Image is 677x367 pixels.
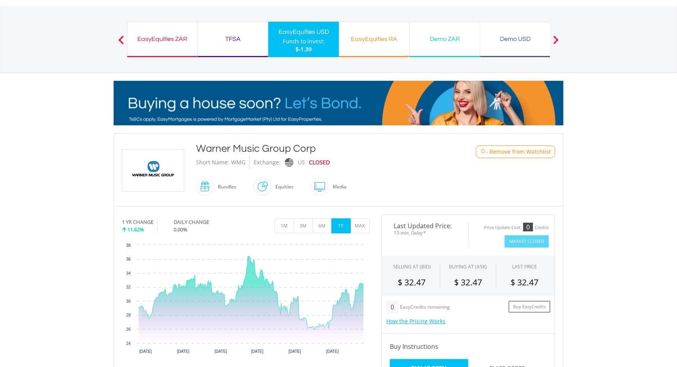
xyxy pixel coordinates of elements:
[122,218,153,226] div: 1 YR CHANGE
[398,277,426,288] span: $ 32.47
[480,149,486,155] img: Watchlist
[231,156,245,170] div: WMG
[509,301,550,313] a: Buy EasyCredits
[215,349,227,354] text: [DATE]
[126,285,131,289] text: 32
[273,26,334,37] div: EasyEquities USD
[331,218,351,233] button: 1Y
[484,225,522,231] div: Price Update Cost:
[214,177,236,196] div: Bundles
[298,156,305,170] div: US
[275,218,294,233] button: 1M
[390,342,547,351] h4: Buy Instructions
[326,349,339,354] text: [DATE]
[535,225,549,231] div: Credits
[388,223,462,229] span: Last Updated Price:
[122,241,370,359] svg: Interactive chart
[414,34,475,45] div: Demo ZAR
[312,218,332,233] button: 6M
[122,241,370,359] div: Chart. Highcharts interactive chart.
[196,142,444,156] div: Warner Music Group Corp
[177,349,190,354] text: [DATE]
[309,156,330,170] div: CLOSED
[132,34,193,45] div: EasyEquities ZAR
[344,34,404,45] div: EasyEquities RA
[329,177,346,196] div: Media
[476,145,555,158] button: Watchlist - Remove from Watchlist
[386,301,398,313] div: 0
[393,263,431,270] div: SELLING AT (BID)
[295,45,312,53] span: $-1.39
[174,218,236,226] div: DAILY CHANGE
[113,39,129,47] button: Previous
[386,317,445,325] a: How the Pricing Works
[139,349,152,354] text: [DATE]
[548,39,564,47] button: Next
[486,148,551,156] span: - Remove from Watchlist
[454,277,482,288] span: $ 32.47
[114,81,563,125] img: EasyMortage Promotion Banner
[400,304,450,311] div: EasyCredits remaining
[449,263,487,270] span: BUYING AT (ASK)
[254,156,281,170] div: Exchange:
[126,341,131,346] text: 24
[202,34,263,45] div: TFSA
[511,277,539,288] span: $ 32.47
[523,223,533,231] div: 0
[485,34,546,45] div: Demo USD
[126,313,131,317] text: 28
[283,37,325,45] div: Funds to invest:
[196,156,229,170] div: Short Name:
[271,177,294,196] div: Equities
[350,218,370,233] button: MAX
[126,271,131,276] text: 34
[123,150,183,191] img: EQU.US.WMG.png
[505,235,549,248] button: Market Closed
[294,218,313,233] button: 3M
[127,226,144,233] span: 11.62%
[126,257,131,261] text: 36
[251,349,264,354] text: [DATE]
[126,299,131,304] text: 30
[126,243,131,248] text: 38
[126,327,131,332] text: 26
[288,349,301,354] text: [DATE]
[174,226,187,233] span: 0.00%
[512,263,537,270] div: LAST PRICE
[388,229,462,237] span: 15-min. Delay*
[285,158,294,167] img: nasdaq.png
